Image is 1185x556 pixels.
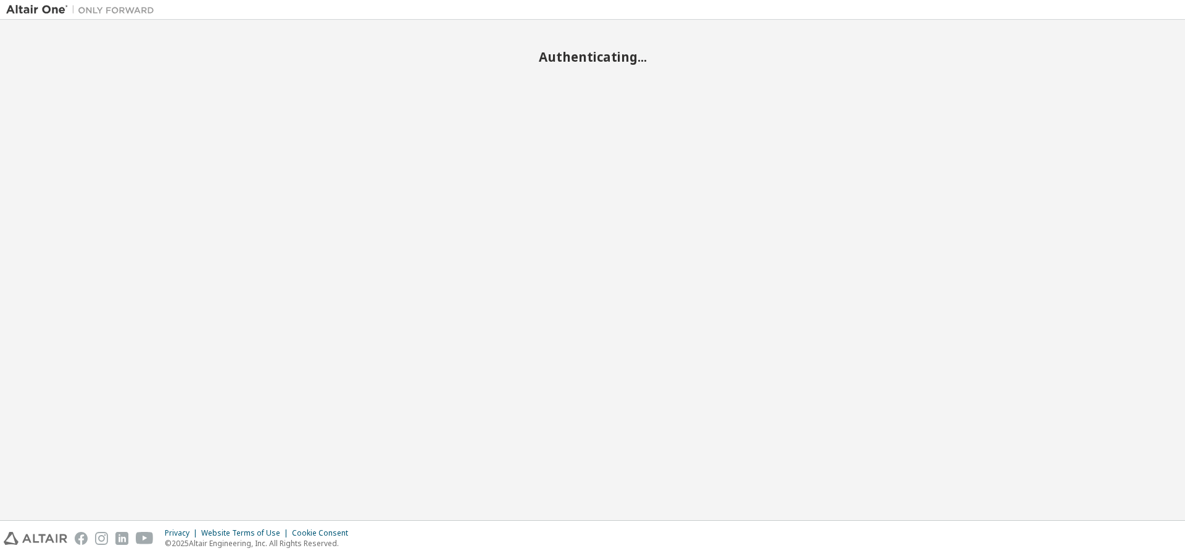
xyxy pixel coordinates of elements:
img: facebook.svg [75,532,88,545]
p: © 2025 Altair Engineering, Inc. All Rights Reserved. [165,538,355,549]
div: Privacy [165,528,201,538]
div: Cookie Consent [292,528,355,538]
img: altair_logo.svg [4,532,67,545]
img: youtube.svg [136,532,154,545]
img: instagram.svg [95,532,108,545]
img: Altair One [6,4,160,16]
div: Website Terms of Use [201,528,292,538]
img: linkedin.svg [115,532,128,545]
h2: Authenticating... [6,49,1179,65]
